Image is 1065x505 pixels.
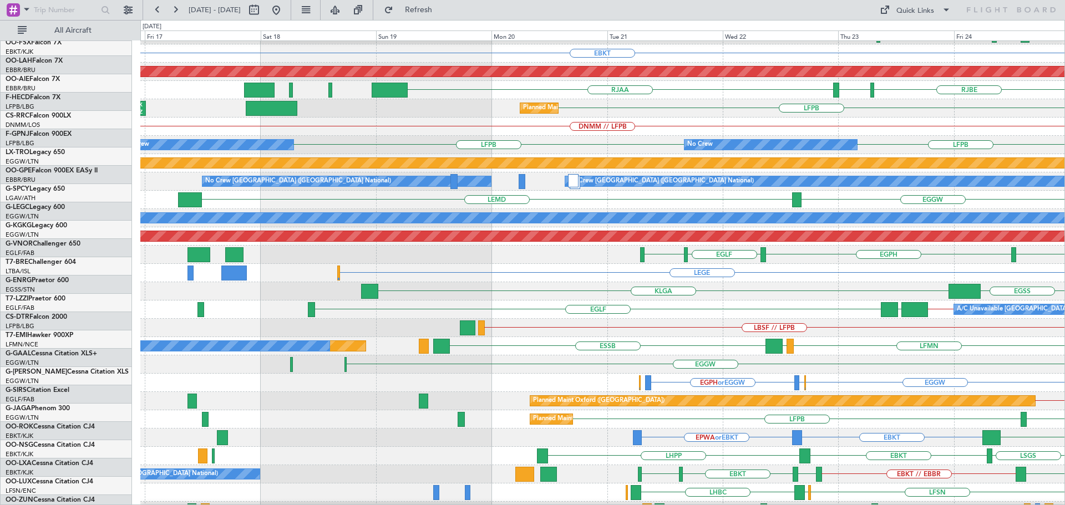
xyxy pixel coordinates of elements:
[6,139,34,147] a: LFPB/LBG
[6,186,65,192] a: G-SPCYLegacy 650
[6,304,34,312] a: EGLF/FAB
[6,157,39,166] a: EGGW/LTN
[6,468,33,477] a: EBKT/KJK
[6,424,33,430] span: OO-ROK
[6,222,32,229] span: G-KGKG
[838,30,954,40] div: Thu 23
[6,277,69,284] a: G-ENRGPraetor 600
[205,173,391,190] div: No Crew [GEOGRAPHIC_DATA] ([GEOGRAPHIC_DATA] National)
[6,424,95,430] a: OO-ROKCessna Citation CJ4
[6,478,32,485] span: OO-LUX
[12,22,120,39] button: All Aircraft
[6,277,32,284] span: G-ENRG
[6,231,39,239] a: EGGW/LTN
[896,6,934,17] div: Quick Links
[568,173,754,190] div: No Crew [GEOGRAPHIC_DATA] ([GEOGRAPHIC_DATA] National)
[6,103,34,111] a: LFPB/LBG
[6,259,28,266] span: T7-BRE
[6,167,32,174] span: OO-GPE
[6,387,27,394] span: G-SIRS
[6,442,33,448] span: OO-NSG
[6,295,65,302] a: T7-LZZIPraetor 600
[6,121,40,129] a: DNMM/LOS
[6,212,39,221] a: EGGW/LTN
[6,460,32,467] span: OO-LXA
[6,497,95,503] a: OO-ZUNCessna Citation CJ4
[6,405,70,412] a: G-JAGAPhenom 300
[145,30,260,40] div: Fri 17
[6,369,129,375] a: G-[PERSON_NAME]Cessna Citation XLS
[6,94,60,101] a: F-HECDFalcon 7X
[687,136,713,153] div: No Crew
[34,2,98,18] input: Trip Number
[143,22,161,32] div: [DATE]
[6,241,33,247] span: G-VNOR
[6,359,39,367] a: EGGW/LTN
[6,66,35,74] a: EBBR/BRU
[6,48,33,56] a: EBKT/KJK
[6,94,30,101] span: F-HECD
[6,414,39,422] a: EGGW/LTN
[6,241,80,247] a: G-VNORChallenger 650
[6,405,31,412] span: G-JAGA
[6,487,36,495] a: LFSN/ENC
[29,27,117,34] span: All Aircraft
[6,478,93,485] a: OO-LUXCessna Citation CJ4
[6,149,65,156] a: LX-TROLegacy 650
[6,204,65,211] a: G-LEGCLegacy 600
[6,113,71,119] a: CS-RRCFalcon 900LX
[395,6,442,14] span: Refresh
[6,249,34,257] a: EGLF/FAB
[6,76,29,83] span: OO-AIE
[6,285,35,294] a: EGSS/STN
[607,30,723,40] div: Tue 21
[6,369,67,375] span: G-[PERSON_NAME]
[6,113,29,119] span: CS-RRC
[533,411,708,427] div: Planned Maint [GEOGRAPHIC_DATA] ([GEOGRAPHIC_DATA])
[6,460,93,467] a: OO-LXACessna Citation CJ4
[189,5,241,15] span: [DATE] - [DATE]
[6,497,33,503] span: OO-ZUN
[6,267,31,276] a: LTBA/ISL
[6,176,35,184] a: EBBR/BRU
[533,392,665,409] div: Planned Maint Oxford ([GEOGRAPHIC_DATA])
[379,1,445,19] button: Refresh
[491,30,607,40] div: Mon 20
[6,222,67,229] a: G-KGKGLegacy 600
[6,58,32,64] span: OO-LAH
[6,377,39,385] a: EGGW/LTN
[6,186,29,192] span: G-SPCY
[6,442,95,448] a: OO-NSGCessna Citation CJ4
[6,204,29,211] span: G-LEGC
[6,387,69,394] a: G-SIRSCitation Excel
[6,131,72,137] a: F-GPNJFalcon 900EX
[6,295,28,302] span: T7-LZZI
[6,167,98,174] a: OO-GPEFalcon 900EX EASy II
[261,30,376,40] div: Sat 18
[6,322,34,330] a: LFPB/LBG
[6,450,33,458] a: EBKT/KJK
[6,58,63,64] a: OO-LAHFalcon 7X
[6,395,34,404] a: EGLF/FAB
[376,30,491,40] div: Sun 19
[523,100,698,116] div: Planned Maint [GEOGRAPHIC_DATA] ([GEOGRAPHIC_DATA])
[6,332,73,339] a: T7-EMIHawker 900XP
[6,259,76,266] a: T7-BREChallenger 604
[6,84,35,93] a: EBBR/BRU
[6,314,67,320] a: CS-DTRFalcon 2000
[6,432,33,440] a: EBKT/KJK
[6,76,60,83] a: OO-AIEFalcon 7X
[6,131,29,137] span: F-GPNJ
[874,1,956,19] button: Quick Links
[6,350,31,357] span: G-GAAL
[6,314,29,320] span: CS-DTR
[723,30,838,40] div: Wed 22
[6,149,29,156] span: LX-TRO
[6,194,35,202] a: LGAV/ATH
[6,39,31,46] span: OO-FSX
[6,340,38,349] a: LFMN/NCE
[6,332,27,339] span: T7-EMI
[6,39,62,46] a: OO-FSXFalcon 7X
[6,350,97,357] a: G-GAALCessna Citation XLS+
